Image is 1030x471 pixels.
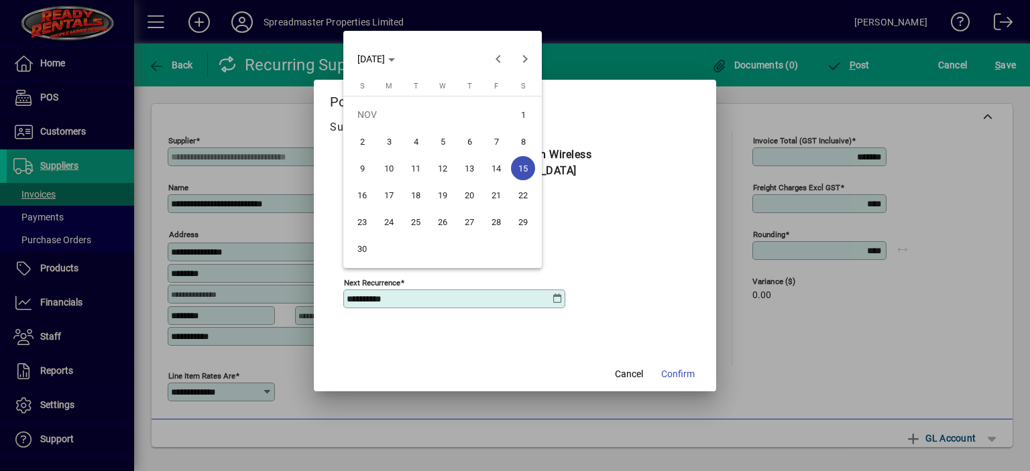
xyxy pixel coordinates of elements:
[350,129,374,153] span: 2
[404,210,428,234] span: 25
[404,183,428,207] span: 18
[511,156,535,180] span: 15
[349,235,376,262] button: Sun Nov 30 2025
[431,129,455,153] span: 5
[483,128,510,155] button: Fri Nov 07 2025
[376,155,402,182] button: Mon Nov 10 2025
[377,183,401,207] span: 17
[456,208,483,235] button: Thu Nov 27 2025
[360,82,365,90] span: S
[377,210,401,234] span: 24
[404,129,428,153] span: 4
[386,82,392,90] span: M
[484,183,508,207] span: 21
[402,208,429,235] button: Tue Nov 25 2025
[457,183,481,207] span: 20
[431,183,455,207] span: 19
[439,82,446,90] span: W
[510,101,536,128] button: Sat Nov 01 2025
[414,82,418,90] span: T
[456,155,483,182] button: Thu Nov 13 2025
[402,182,429,208] button: Tue Nov 18 2025
[377,129,401,153] span: 3
[402,128,429,155] button: Tue Nov 04 2025
[431,210,455,234] span: 26
[350,183,374,207] span: 16
[349,128,376,155] button: Sun Nov 02 2025
[510,182,536,208] button: Sat Nov 22 2025
[357,54,385,64] span: [DATE]
[510,208,536,235] button: Sat Nov 29 2025
[511,103,535,127] span: 1
[376,182,402,208] button: Mon Nov 17 2025
[484,156,508,180] span: 14
[485,46,512,72] button: Previous month
[457,129,481,153] span: 6
[352,47,400,71] button: Choose month and year
[484,129,508,153] span: 7
[350,156,374,180] span: 9
[483,208,510,235] button: Fri Nov 28 2025
[429,128,456,155] button: Wed Nov 05 2025
[429,208,456,235] button: Wed Nov 26 2025
[483,155,510,182] button: Fri Nov 14 2025
[511,210,535,234] span: 29
[457,210,481,234] span: 27
[376,208,402,235] button: Mon Nov 24 2025
[457,156,481,180] span: 13
[429,155,456,182] button: Wed Nov 12 2025
[349,155,376,182] button: Sun Nov 09 2025
[510,128,536,155] button: Sat Nov 08 2025
[377,156,401,180] span: 10
[376,128,402,155] button: Mon Nov 03 2025
[349,101,510,128] td: NOV
[350,237,374,261] span: 30
[511,129,535,153] span: 8
[429,182,456,208] button: Wed Nov 19 2025
[456,182,483,208] button: Thu Nov 20 2025
[350,210,374,234] span: 23
[404,156,428,180] span: 11
[431,156,455,180] span: 12
[456,128,483,155] button: Thu Nov 06 2025
[483,182,510,208] button: Fri Nov 21 2025
[511,183,535,207] span: 22
[349,208,376,235] button: Sun Nov 23 2025
[349,182,376,208] button: Sun Nov 16 2025
[510,155,536,182] button: Sat Nov 15 2025
[467,82,472,90] span: T
[521,82,526,90] span: S
[494,82,498,90] span: F
[484,210,508,234] span: 28
[402,155,429,182] button: Tue Nov 11 2025
[512,46,538,72] button: Next month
